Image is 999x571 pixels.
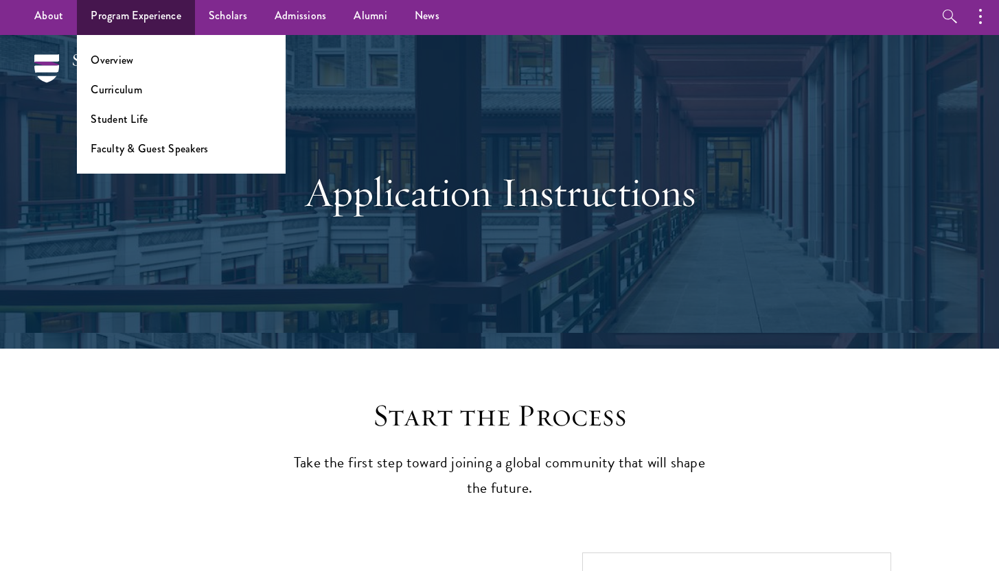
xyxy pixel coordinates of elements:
a: Student Life [91,111,148,127]
h1: Application Instructions [263,167,737,217]
p: Take the first step toward joining a global community that will shape the future. [287,450,713,501]
a: Curriculum [91,82,142,97]
a: Overview [91,52,133,68]
a: Faculty & Guest Speakers [91,141,208,156]
img: Schwarzman Scholars [34,54,179,102]
h2: Start the Process [287,397,713,435]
